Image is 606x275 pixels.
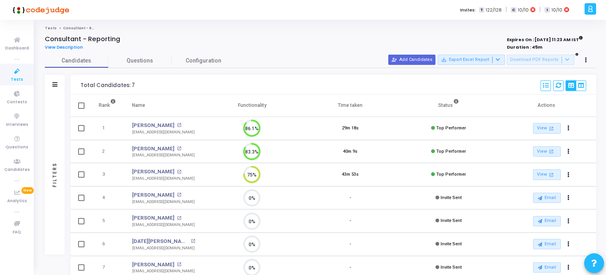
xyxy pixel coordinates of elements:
[548,125,555,132] mat-icon: open_in_new
[6,144,28,151] span: Questions
[441,218,462,223] span: Invite Sent
[132,237,188,245] a: [DATE][PERSON_NAME]
[507,34,583,43] strong: Expires On : [DATE] 11:23 AM IST
[177,170,181,174] mat-icon: open_in_new
[441,195,462,200] span: Invite Sent
[45,45,89,50] a: View Description
[108,57,172,65] span: Questions
[13,229,21,236] span: FAQ
[563,123,574,134] button: Actions
[177,262,181,267] mat-icon: open_in_new
[441,57,447,63] mat-icon: save_alt
[132,168,175,176] a: [PERSON_NAME]
[132,268,195,274] div: [EMAIL_ADDRESS][DOMAIN_NAME]
[563,216,574,227] button: Actions
[132,152,195,158] div: [EMAIL_ADDRESS][DOMAIN_NAME]
[132,101,145,110] div: Name
[563,262,574,273] button: Actions
[533,169,561,180] a: View
[186,57,221,65] span: Configuration
[548,171,555,178] mat-icon: open_in_new
[45,35,120,43] h4: Consultant - Reporting
[132,245,195,251] div: [EMAIL_ADDRESS][DOMAIN_NAME]
[21,187,34,194] span: New
[132,191,175,199] a: [PERSON_NAME]
[552,7,562,13] span: 10/10
[563,169,574,180] button: Actions
[90,163,124,186] td: 3
[460,7,476,13] label: Invites:
[132,176,195,182] div: [EMAIL_ADDRESS][DOMAIN_NAME]
[11,76,23,83] span: Tests
[511,7,516,13] span: C
[338,101,362,110] div: Time taken
[132,214,175,222] a: [PERSON_NAME]
[349,218,351,224] div: -
[45,57,108,65] span: Candidates
[533,193,561,203] button: Email
[90,186,124,210] td: 4
[545,7,550,13] span: I
[533,123,561,134] a: View
[563,192,574,203] button: Actions
[4,167,30,173] span: Candidates
[506,6,507,14] span: |
[436,149,466,154] span: Top Performer
[507,44,543,50] strong: Duration : 45m
[177,123,181,127] mat-icon: open_in_new
[132,199,195,205] div: [EMAIL_ADDRESS][DOMAIN_NAME]
[203,95,301,117] th: Functionality
[507,55,574,65] button: Download PDF Reports
[349,264,351,271] div: -
[343,148,357,155] div: 40m 9s
[10,2,69,18] img: logo
[132,261,175,269] a: [PERSON_NAME]
[539,6,541,14] span: |
[342,171,359,178] div: 43m 53s
[132,129,195,135] div: [EMAIL_ADDRESS][DOMAIN_NAME]
[436,125,466,131] span: Top Performer
[349,195,351,201] div: -
[533,262,561,273] button: Email
[90,117,124,140] td: 1
[399,95,498,117] th: Status
[349,241,351,248] div: -
[436,172,466,177] span: Top Performer
[518,7,529,13] span: 10/10
[45,44,83,50] span: View Description
[51,131,58,218] div: Filters
[342,125,359,132] div: 29m 18s
[132,121,175,129] a: [PERSON_NAME]
[441,265,462,270] span: Invite Sent
[533,146,561,157] a: View
[548,148,555,155] mat-icon: open_in_new
[6,121,28,128] span: Interviews
[533,216,561,226] button: Email
[191,239,195,243] mat-icon: open_in_new
[563,146,574,157] button: Actions
[90,95,124,117] th: Rank
[441,241,462,247] span: Invite Sent
[391,57,397,63] mat-icon: person_add_alt
[563,239,574,250] button: Actions
[90,140,124,163] td: 2
[566,80,586,91] div: View Options
[81,82,135,89] div: Total Candidates: 7
[177,193,181,197] mat-icon: open_in_new
[7,99,27,106] span: Contests
[45,26,596,31] nav: breadcrumb
[90,233,124,256] td: 6
[5,45,29,52] span: Dashboard
[498,95,596,117] th: Actions
[533,239,561,249] button: Email
[7,198,27,205] span: Analytics
[132,222,195,228] div: [EMAIL_ADDRESS][DOMAIN_NAME]
[132,145,175,153] a: [PERSON_NAME]
[177,146,181,151] mat-icon: open_in_new
[479,7,484,13] span: T
[45,26,57,30] a: Tests
[388,55,435,65] button: Add Candidates
[90,209,124,233] td: 5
